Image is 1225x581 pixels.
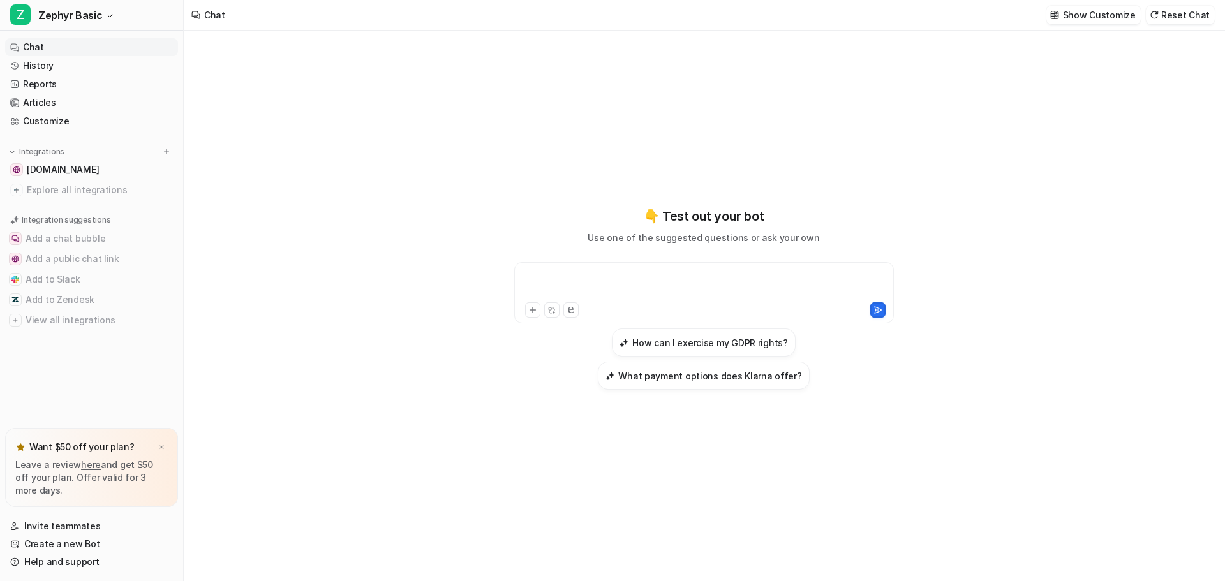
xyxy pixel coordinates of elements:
[605,371,614,381] img: What payment options does Klarna offer?
[612,328,795,357] button: How can I exercise my GDPR rights?How can I exercise my GDPR rights?
[1050,10,1059,20] img: customize
[10,184,23,196] img: explore all integrations
[81,459,101,470] a: here
[162,147,171,156] img: menu_add.svg
[10,4,31,25] span: Z
[38,6,102,24] span: Zephyr Basic
[598,362,809,390] button: What payment options does Klarna offer?What payment options does Klarna offer?
[5,310,178,330] button: View all integrationsView all integrations
[5,112,178,130] a: Customize
[5,553,178,571] a: Help and support
[5,94,178,112] a: Articles
[618,369,801,383] h3: What payment options does Klarna offer?
[1146,6,1215,24] button: Reset Chat
[5,75,178,93] a: Reports
[588,231,819,244] p: Use one of the suggested questions or ask your own
[11,276,19,283] img: Add to Slack
[15,459,168,497] p: Leave a review and get $50 off your plan. Offer valid for 3 more days.
[5,290,178,310] button: Add to ZendeskAdd to Zendesk
[5,145,68,158] button: Integrations
[19,147,64,157] p: Integrations
[5,161,178,179] a: zephyrsailshades.co.uk[DOMAIN_NAME]
[27,163,99,176] span: [DOMAIN_NAME]
[158,443,165,452] img: x
[29,441,135,453] p: Want $50 off your plan?
[204,8,225,22] div: Chat
[11,296,19,304] img: Add to Zendesk
[11,235,19,242] img: Add a chat bubble
[27,180,173,200] span: Explore all integrations
[5,228,178,249] button: Add a chat bubbleAdd a chat bubble
[1046,6,1141,24] button: Show Customize
[11,255,19,263] img: Add a public chat link
[632,336,787,349] h3: How can I exercise my GDPR rights?
[1063,8,1136,22] p: Show Customize
[5,38,178,56] a: Chat
[620,338,628,348] img: How can I exercise my GDPR rights?
[5,249,178,269] button: Add a public chat linkAdd a public chat link
[5,269,178,290] button: Add to SlackAdd to Slack
[5,57,178,75] a: History
[22,214,110,226] p: Integration suggestions
[11,316,19,324] img: View all integrations
[644,207,764,226] p: 👇 Test out your bot
[5,517,178,535] a: Invite teammates
[5,181,178,199] a: Explore all integrations
[5,535,178,553] a: Create a new Bot
[13,166,20,173] img: zephyrsailshades.co.uk
[15,442,26,452] img: star
[1150,10,1159,20] img: reset
[8,147,17,156] img: expand menu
